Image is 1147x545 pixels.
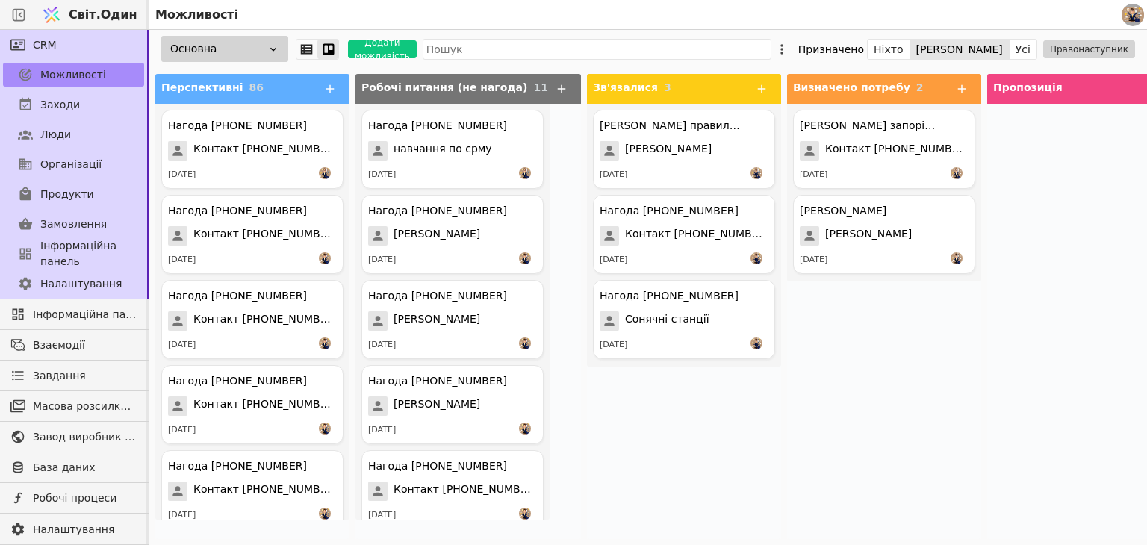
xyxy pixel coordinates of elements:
[750,167,762,179] img: МЧ
[951,252,963,264] img: МЧ
[750,337,762,349] img: МЧ
[193,398,338,410] font: Контакт [PHONE_NUMBER]
[168,460,307,472] font: Нагода [PHONE_NUMBER]
[193,483,338,495] font: Контакт [PHONE_NUMBER]
[3,333,144,357] a: Взаємодії
[3,33,144,57] a: CRM
[798,43,864,55] font: Призначено
[800,119,950,131] font: [PERSON_NAME] запоріжжя
[161,365,344,444] div: Нагода [PHONE_NUMBER]Контакт [PHONE_NUMBER][DATE]МЧ
[874,43,903,55] font: Ніхто
[361,280,544,359] div: Нагода [PHONE_NUMBER][PERSON_NAME][DATE]МЧ
[3,272,144,296] a: Налаштування
[600,119,853,131] font: [PERSON_NAME] правильне електроживлення
[193,313,338,325] font: Контакт [PHONE_NUMBER]
[368,169,396,179] font: [DATE]
[40,218,107,230] font: Замовлення
[951,167,963,179] img: МЧ
[33,370,86,381] font: Завдання
[319,252,331,264] img: МЧ
[3,486,144,510] a: Робочі процеси
[33,461,95,473] font: База даних
[625,313,709,325] font: Сонячні станції
[1010,39,1036,60] button: Усі
[825,228,912,240] font: [PERSON_NAME]
[339,40,417,58] a: Додати можливість
[168,510,196,520] font: [DATE]
[600,255,627,264] font: [DATE]
[800,255,827,264] font: [DATE]
[793,110,975,189] div: [PERSON_NAME] запоріжжяКонтакт [PHONE_NUMBER][DATE]МЧ
[319,508,331,520] img: МЧ
[161,195,344,274] div: Нагода [PHONE_NUMBER]Контакт [PHONE_NUMBER][DATE]МЧ
[33,431,311,443] font: Завод виробник металочерепиці - B2B платформа
[33,492,116,504] font: Робочі процеси
[348,40,417,58] button: Додати можливість
[40,158,102,170] font: Організації
[193,143,338,155] font: Контакт [PHONE_NUMBER]
[3,152,144,176] a: Організації
[368,340,396,349] font: [DATE]
[625,143,712,155] font: [PERSON_NAME]
[800,205,886,217] font: [PERSON_NAME]
[40,99,80,110] font: Заходи
[368,460,507,472] font: Нагода [PHONE_NUMBER]
[1050,44,1128,54] font: Правонаступник
[664,81,671,93] font: 3
[793,81,910,93] font: Визначено потребу
[593,195,775,274] div: Нагода [PHONE_NUMBER]Контакт [PHONE_NUMBER][DATE]МЧ
[368,290,507,302] font: Нагода [PHONE_NUMBER]
[916,43,1003,55] font: [PERSON_NAME]
[3,364,144,387] a: Завдання
[33,339,85,351] font: Взаємодії
[161,450,344,529] div: Нагода [PHONE_NUMBER]Контакт [PHONE_NUMBER][DATE]МЧ
[37,1,145,29] a: Світ.Один
[519,423,531,435] img: МЧ
[423,39,771,60] input: Пошук
[361,450,544,529] div: Нагода [PHONE_NUMBER]Контакт [PHONE_NUMBER][DATE]МЧ
[625,228,770,240] font: Контакт [PHONE_NUMBER]
[600,340,627,349] font: [DATE]
[519,508,531,520] img: МЧ
[368,119,507,131] font: Нагода [PHONE_NUMBER]
[168,255,196,264] font: [DATE]
[993,81,1063,93] font: Пропозиція
[368,255,396,264] font: [DATE]
[161,81,243,93] font: Перспективні
[69,7,137,22] font: Світ.Один
[368,510,396,520] font: [DATE]
[3,63,144,87] a: Можливості
[600,169,627,179] font: [DATE]
[394,398,480,410] font: [PERSON_NAME]
[3,242,144,266] a: Інформаційна панель
[168,425,196,435] font: [DATE]
[40,240,116,267] font: Інформаційна панель
[1122,7,1144,22] img: 1758274860868-menedger1-700x473.jpg
[868,39,910,60] button: Ніхто
[168,340,196,349] font: [DATE]
[394,313,480,325] font: [PERSON_NAME]
[168,290,307,302] font: Нагода [PHONE_NUMBER]
[168,119,307,131] font: Нагода [PHONE_NUMBER]
[368,375,507,387] font: Нагода [PHONE_NUMBER]
[593,280,775,359] div: Нагода [PHONE_NUMBER]Сонячні станції[DATE]МЧ
[33,308,152,320] font: Інформаційна панель
[193,228,338,240] font: Контакт [PHONE_NUMBER]
[1016,43,1031,55] font: Усі
[3,93,144,116] a: Заходи
[593,81,658,93] font: Зв'язалися
[155,7,238,22] font: Можливості
[368,425,396,435] font: [DATE]
[533,81,547,93] font: 11
[916,81,924,93] font: 2
[319,167,331,179] img: МЧ
[361,365,544,444] div: Нагода [PHONE_NUMBER][PERSON_NAME][DATE]МЧ
[168,205,307,217] font: Нагода [PHONE_NUMBER]
[825,143,970,155] font: Контакт [PHONE_NUMBER]
[161,110,344,189] div: Нагода [PHONE_NUMBER]Контакт [PHONE_NUMBER][DATE]МЧ
[361,195,544,274] div: Нагода [PHONE_NUMBER][PERSON_NAME][DATE]МЧ
[319,423,331,435] img: МЧ
[319,337,331,349] img: МЧ
[40,278,122,290] font: Налаштування
[519,167,531,179] img: МЧ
